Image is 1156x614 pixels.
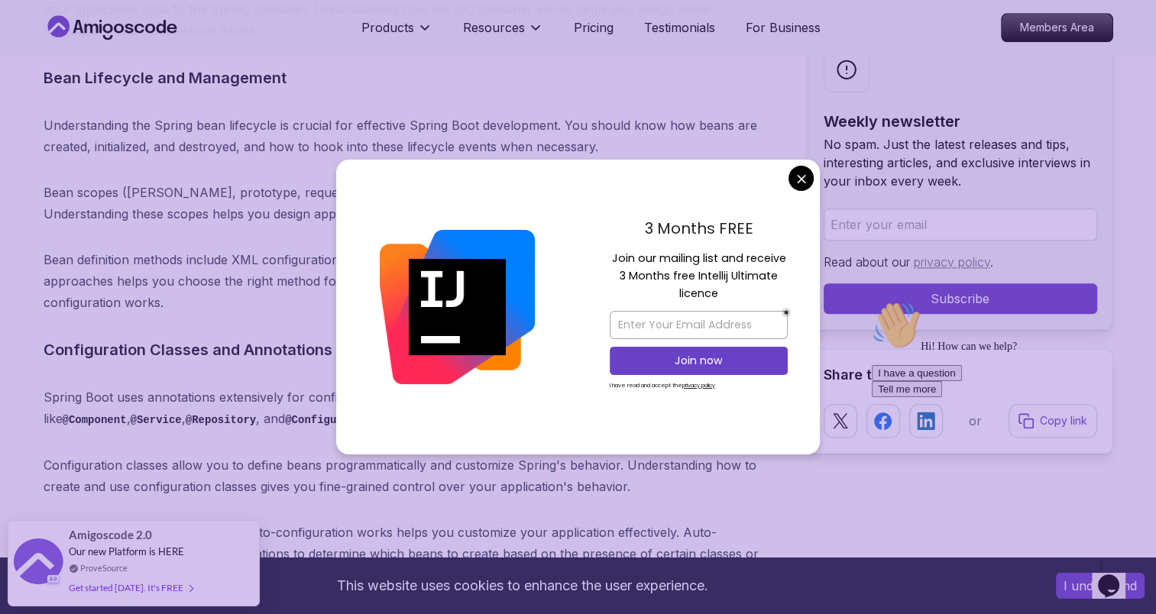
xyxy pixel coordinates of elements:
p: Understanding how Spring Boot's auto-configuration works helps you customize your application eff... [44,522,783,586]
code: @Component [63,414,127,426]
span: Our new Platform is HERE [69,545,184,557]
a: Members Area [1001,13,1113,42]
p: Configuration classes allow you to define beans programmatically and customize Spring's behavior.... [44,454,783,497]
a: Pricing [574,18,614,37]
button: Tell me more [6,86,76,102]
button: I have a question [6,70,96,86]
span: Hi! How can we help? [6,46,151,57]
div: This website uses cookies to enhance the user experience. [11,569,1033,603]
p: Spring Boot uses annotations extensively for configuration. Understanding how to use annotations ... [44,386,783,430]
div: Get started [DATE]. It's FREE [69,579,193,596]
a: For Business [746,18,821,37]
p: Members Area [1002,14,1112,41]
input: Enter your email [824,208,1097,241]
h3: Configuration Classes and Annotations [44,338,783,362]
p: Products [361,18,414,37]
iframe: chat widget [1092,553,1141,599]
a: Testimonials [644,18,715,37]
p: No spam. Just the latest releases and tips, interesting articles, and exclusive interviews in you... [824,135,1097,190]
img: provesource social proof notification image [14,538,63,588]
p: Bean definition methods include XML configuration, Java configuration, and component scanning. Un... [44,249,783,313]
a: privacy policy [914,254,990,270]
p: Resources [463,18,525,37]
span: Amigoscode 2.0 [69,526,152,544]
h3: Bean Lifecycle and Management [44,66,783,90]
button: Products [361,18,432,49]
iframe: chat widget [866,295,1141,545]
div: 👋Hi! How can we help?I have a questionTell me more [6,6,281,102]
h2: Weekly newsletter [824,111,1097,132]
p: Understanding the Spring bean lifecycle is crucial for effective Spring Boot development. You sho... [44,115,783,157]
p: Bean scopes ([PERSON_NAME], prototype, request, session) determine how [PERSON_NAME] manages bean... [44,182,783,225]
button: Accept cookies [1056,573,1145,599]
img: :wave: [6,6,55,55]
h2: Share this Course [824,364,1097,386]
code: @Repository [186,414,256,426]
p: Read about our . [824,253,1097,271]
a: ProveSource [80,561,128,574]
code: @Configuration [285,414,375,426]
button: Subscribe [824,283,1097,314]
code: @Service [131,414,182,426]
button: Resources [463,18,543,49]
